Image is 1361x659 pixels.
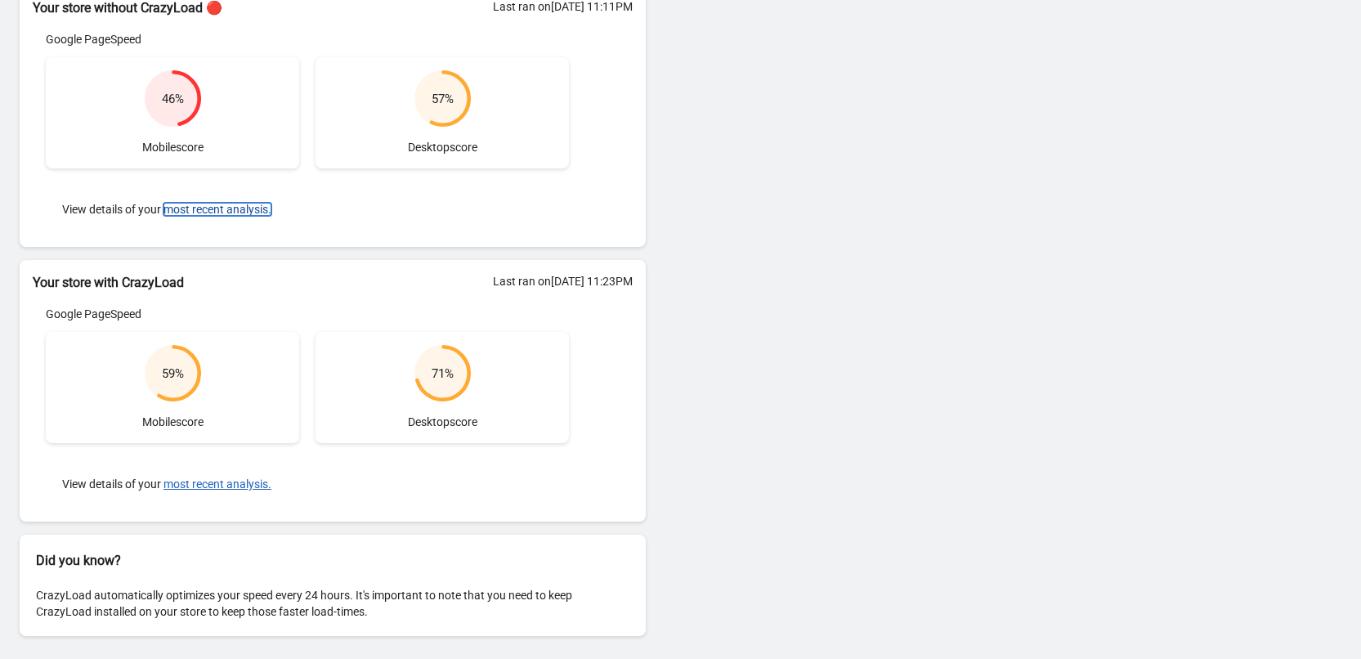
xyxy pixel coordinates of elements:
[493,273,633,289] div: Last ran on [DATE] 11:23PM
[33,273,633,293] h2: Your store with CrazyLoad
[162,365,184,382] div: 59 %
[316,332,569,443] div: Desktop score
[162,91,184,107] div: 46 %
[20,571,646,636] div: CrazyLoad automatically optimizes your speed every 24 hours. It's important to note that you need...
[46,185,569,234] div: View details of your
[46,31,569,47] div: Google PageSpeed
[36,551,629,571] h2: Did you know?
[163,477,271,491] button: most recent analysis.
[46,57,299,168] div: Mobile score
[316,57,569,168] div: Desktop score
[46,460,569,509] div: View details of your
[432,91,454,107] div: 57 %
[46,306,569,322] div: Google PageSpeed
[432,365,454,382] div: 71 %
[46,332,299,443] div: Mobile score
[163,203,271,216] button: most recent analysis.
